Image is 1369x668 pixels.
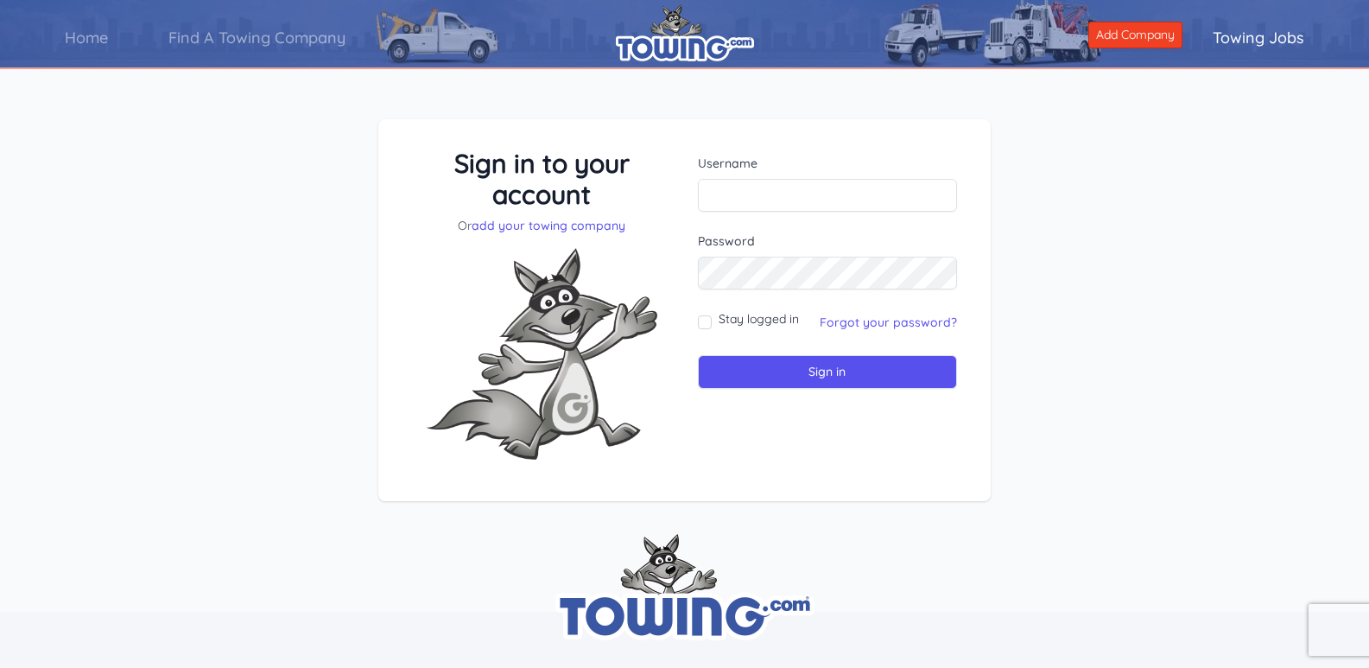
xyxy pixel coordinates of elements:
[719,310,799,328] label: Stay logged in
[698,232,958,250] label: Password
[1182,13,1334,62] a: Towing Jobs
[412,148,672,210] h3: Sign in to your account
[412,234,671,474] img: Fox-Excited.png
[412,217,672,234] p: Or
[820,315,957,330] a: Forgot your password?
[616,4,754,61] img: logo.png
[35,13,138,62] a: Home
[472,218,625,233] a: add your towing company
[1088,22,1182,48] a: Add Company
[698,155,958,172] label: Username
[138,13,376,62] a: Find A Towing Company
[555,534,814,640] img: towing
[698,355,958,389] input: Sign in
